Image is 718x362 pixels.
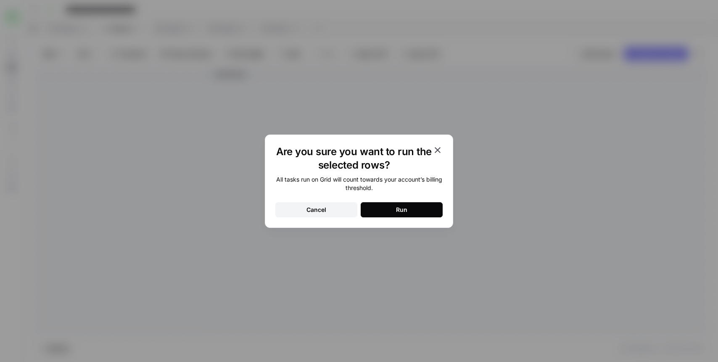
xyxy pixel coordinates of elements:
div: Run [396,206,407,214]
h1: Are you sure you want to run the selected rows? [275,145,433,172]
button: Run [361,202,443,217]
div: All tasks run on Grid will count towards your account’s billing threshold. [275,175,443,192]
button: Cancel [275,202,357,217]
div: Cancel [306,206,326,214]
